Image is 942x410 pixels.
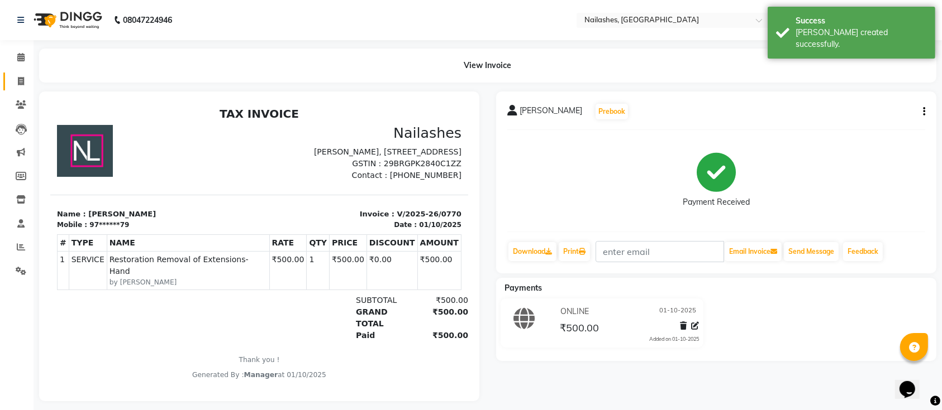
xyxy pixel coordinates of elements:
td: ₹500.00 [279,148,317,187]
a: Print [559,242,590,261]
div: Generated By : at 01/10/2025 [7,267,411,277]
div: View Invoice [39,49,936,83]
span: ONLINE [560,306,589,317]
span: 01-10-2025 [659,306,696,317]
th: DISCOUNT [316,132,367,148]
th: QTY [256,132,279,148]
button: Prebook [596,104,628,119]
div: Added on 01-10-2025 [649,335,699,343]
th: PRICE [279,132,317,148]
span: ₹500.00 [560,321,599,337]
iframe: chat widget [895,365,931,399]
p: Thank you ! [7,252,411,262]
h2: TAX INVOICE [7,4,411,18]
th: TYPE [18,132,56,148]
div: SUBTOTAL [299,192,358,204]
span: Payments [505,283,542,293]
a: Feedback [843,242,883,261]
button: Send Message [784,242,839,261]
p: Contact : [PHONE_NUMBER] [216,67,411,79]
span: Manager [194,268,228,276]
td: 1 [7,148,19,187]
td: ₹500.00 [367,148,411,187]
div: Success [796,15,927,27]
span: Restoration Removal of Extensions-Hand [59,151,217,175]
th: AMOUNT [367,132,411,148]
p: [PERSON_NAME], [STREET_ADDRESS] [216,44,411,55]
div: Mobile : [7,117,37,127]
th: # [7,132,19,148]
div: Paid [299,227,358,239]
div: Payment Received [683,197,750,209]
th: RATE [219,132,256,148]
p: GSTIN : 29BRGPK2840C1ZZ [216,55,411,67]
small: by [PERSON_NAME] [59,175,217,185]
div: Bill created successfully. [796,27,927,50]
div: 01/10/2025 [369,117,411,127]
p: Name : [PERSON_NAME] [7,106,202,117]
img: logo [28,4,105,36]
button: Email Invoice [725,242,782,261]
div: Date : [344,117,367,127]
div: GRAND TOTAL [299,204,358,227]
th: NAME [56,132,219,148]
div: ₹500.00 [359,204,418,227]
input: enter email [596,241,724,262]
div: ₹500.00 [359,192,418,204]
td: SERVICE [18,148,56,187]
span: [PERSON_NAME] [520,105,582,120]
div: ₹500.00 [359,227,418,239]
p: Invoice : V/2025-26/0770 [216,106,411,117]
b: 08047224946 [123,4,172,36]
h3: Nailashes [216,22,411,39]
td: ₹0.00 [316,148,367,187]
td: 1 [256,148,279,187]
a: Download [508,242,556,261]
td: ₹500.00 [219,148,256,187]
